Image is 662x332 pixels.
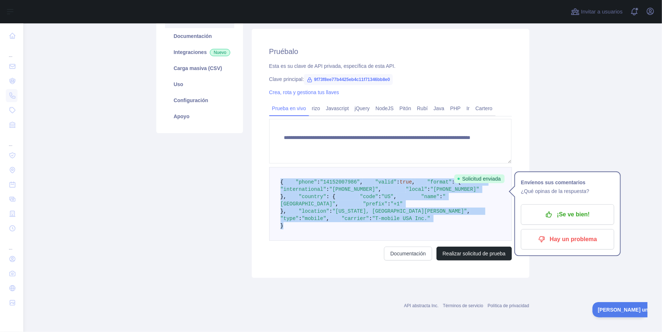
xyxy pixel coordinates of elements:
[281,216,299,221] span: "type"
[302,216,326,221] span: "mobile"
[6,44,17,58] div: ...
[281,179,283,185] span: {
[391,201,403,207] span: "+1"
[412,179,415,185] span: ,
[462,175,501,182] font: Solicitud enviada
[329,186,378,192] span: "[PHONE_NUMBER]"
[281,194,446,207] span: "[GEOGRAPHIC_DATA]"
[332,208,467,214] span: "[US_STATE], [GEOGRAPHIC_DATA][PERSON_NAME]"
[439,194,442,200] span: :
[360,179,363,185] span: ,
[372,216,431,221] span: "T-mobile USA Inc."
[369,216,372,221] span: :
[269,46,512,57] h2: Pruébalo
[352,103,373,114] a: jQuery
[381,194,394,200] span: "US"
[269,63,396,69] font: Esta es su clave de API privada, específica de esta API.
[299,208,329,214] span: "location"
[397,103,414,114] a: Pitón
[320,179,360,185] span: "14152007986"
[431,103,447,114] a: Java
[592,302,647,317] iframe: Toggle Customer Support
[6,236,17,251] div: ...
[397,179,400,185] span: :
[317,179,320,185] span: :
[452,179,461,185] span: : {
[269,76,512,83] div: Clave principal:
[323,103,352,114] a: Javascript
[400,179,412,185] span: true
[342,216,369,221] span: "carrier"
[447,103,464,114] a: PHP
[299,194,326,200] span: "country"
[281,208,287,214] span: },
[326,186,329,192] span: :
[269,103,309,114] a: Prueba en vivo
[521,187,614,196] p: ¿Qué opinas de la respuesta?
[388,201,391,207] span: :
[430,186,479,192] span: "[PHONE_NUMBER]"
[210,49,231,56] span: Nuevo
[304,74,393,85] span: 9f73f8ee77b4425eb4c11f71346bb8e0
[299,216,302,221] span: :
[165,76,234,92] a: Uso
[6,133,17,147] div: ...
[421,194,439,200] span: "name"
[363,201,387,207] span: "prefix"
[373,103,397,114] a: NodeJS
[360,194,378,200] span: "code"
[404,303,439,308] a: API abstracta Inc.
[269,89,339,95] a: Crea, rota y gestiona tus llaves
[427,179,452,185] span: "format"
[393,194,396,200] span: ,
[436,247,512,260] button: Realizar solicitud de prueba
[581,8,623,16] span: Invitar a usuarios
[487,303,529,308] a: Política de privacidad
[384,247,432,260] a: Documentación
[281,223,283,229] span: }
[165,44,234,60] a: IntegracionesNuevo
[443,303,483,308] a: Términos de servicio
[281,186,326,192] span: "international"
[165,28,234,44] a: Documentación
[378,194,381,200] span: :
[326,216,329,221] span: ,
[406,186,427,192] span: "local"
[378,186,381,192] span: ,
[569,6,624,18] button: Invitar a usuarios
[309,103,323,114] a: rizo
[165,108,234,124] a: Apoyo
[427,186,430,192] span: :
[521,178,614,187] h1: Envíenos sus comentarios
[463,103,473,114] a: Ir
[473,103,495,114] a: Cartero
[467,208,470,214] span: ,
[375,179,397,185] span: "valid"
[329,208,332,214] span: :
[326,194,336,200] span: : {
[165,92,234,108] a: Configuración
[296,179,317,185] span: "phone"
[336,201,338,207] span: ,
[165,60,234,76] a: Carga masiva (CSV)
[414,103,431,114] a: Rubí
[281,194,287,200] span: },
